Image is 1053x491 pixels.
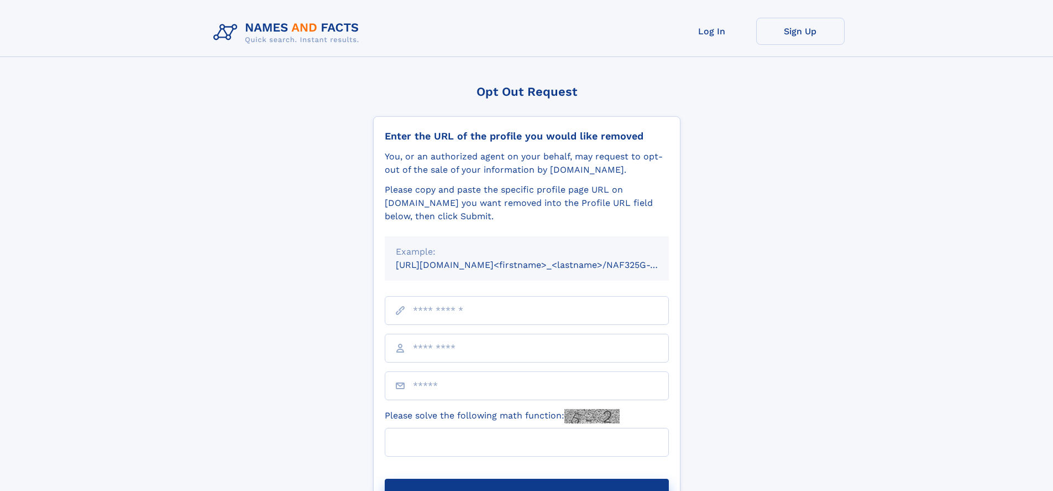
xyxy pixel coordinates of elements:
[756,18,845,45] a: Sign Up
[385,183,669,223] div: Please copy and paste the specific profile page URL on [DOMAIN_NAME] you want removed into the Pr...
[396,260,690,270] small: [URL][DOMAIN_NAME]<firstname>_<lastname>/NAF325G-xxxxxxxx
[209,18,368,48] img: Logo Names and Facts
[385,130,669,142] div: Enter the URL of the profile you would like removed
[668,18,756,45] a: Log In
[385,150,669,177] div: You, or an authorized agent on your behalf, may request to opt-out of the sale of your informatio...
[373,85,680,99] div: Opt Out Request
[385,409,620,423] label: Please solve the following math function:
[396,245,658,259] div: Example:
